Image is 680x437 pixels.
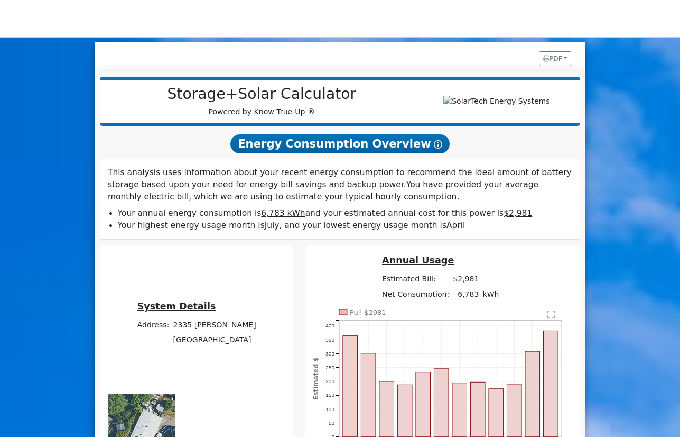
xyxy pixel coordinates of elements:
span: PDF [543,55,562,62]
text: 150 [325,392,334,398]
text: 200 [325,378,334,384]
rect: onclick="" [379,381,394,437]
rect: onclick="" [452,383,467,437]
td: 6,783 [451,287,481,302]
td: kWh [481,287,501,302]
rect: onclick="" [342,336,357,437]
text: 300 [325,351,334,357]
u: Annual Usage [382,255,454,266]
u: $2,981 [504,208,532,218]
u: April [446,221,465,230]
rect: onclick="" [525,351,540,437]
rect: onclick="" [434,368,449,437]
text: Pull $2981 [350,308,386,316]
text: 100 [325,406,334,412]
rect: onclick="" [361,353,376,437]
span: Energy Consumption Overview [230,134,449,153]
h2: Storage+Solar Calculator [110,85,413,103]
text:  [547,310,555,318]
rect: onclick="" [489,389,504,437]
td: Net Consumption: [380,287,451,302]
li: Your annual energy consumption is and your estimated annual cost for this power is [118,207,572,220]
button: PDF [539,51,571,66]
td: Estimated Bill: [380,272,451,287]
p: This analysis uses information about your recent energy consumption to recommend the ideal amount... [108,167,572,204]
rect: onclick="" [397,385,412,437]
text: 350 [325,336,334,342]
text: 250 [325,365,334,370]
text: 50 [328,420,334,426]
img: SolarTech Energy Systems [443,96,549,107]
i: Show Help [434,140,442,149]
td: [GEOGRAPHIC_DATA] [171,333,258,348]
td: 2335 [PERSON_NAME] [171,318,258,333]
text: 400 [325,323,334,329]
li: Your highest energy usage month is , and your lowest energy usage month is [118,220,572,232]
rect: onclick="" [470,382,485,436]
u: July [265,221,280,230]
rect: onclick="" [507,384,521,437]
td: Address: [135,318,171,333]
div: Powered by Know True-Up ® [105,85,418,118]
td: $2,981 [451,272,481,287]
rect: onclick="" [416,372,431,437]
u: 6,783 kWh [261,208,305,218]
rect: onclick="" [543,331,558,437]
u: System Details [137,301,216,312]
text: Estimated $ [312,357,320,400]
